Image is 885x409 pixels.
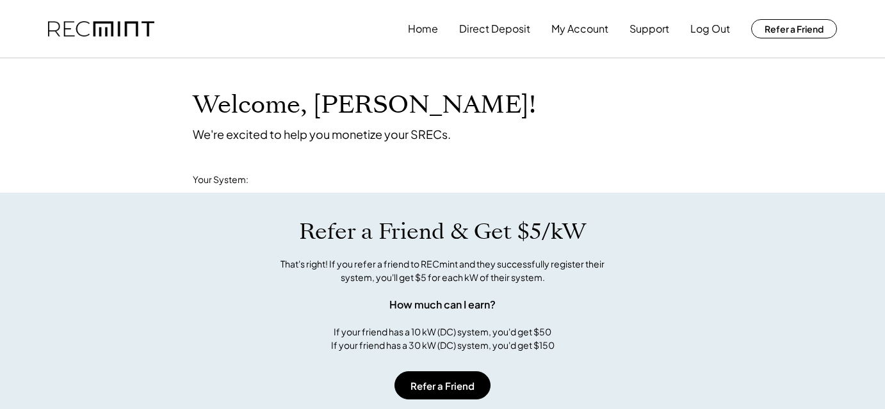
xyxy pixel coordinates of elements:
button: My Account [551,16,608,42]
button: Direct Deposit [459,16,530,42]
h1: Refer a Friend & Get $5/kW [299,218,586,245]
div: If your friend has a 10 kW (DC) system, you'd get $50 If your friend has a 30 kW (DC) system, you... [331,325,555,352]
button: Support [629,16,669,42]
img: recmint-logotype%403x.png [48,21,154,37]
button: Refer a Friend [394,371,491,399]
button: Home [408,16,438,42]
div: That's right! If you refer a friend to RECmint and they successfully register their system, you'l... [266,257,619,284]
button: Log Out [690,16,730,42]
h1: Welcome, [PERSON_NAME]! [193,90,536,120]
div: How much can I earn? [389,297,496,312]
div: Your System: [193,173,248,186]
div: We're excited to help you monetize your SRECs. [193,127,451,141]
button: Refer a Friend [751,19,837,38]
